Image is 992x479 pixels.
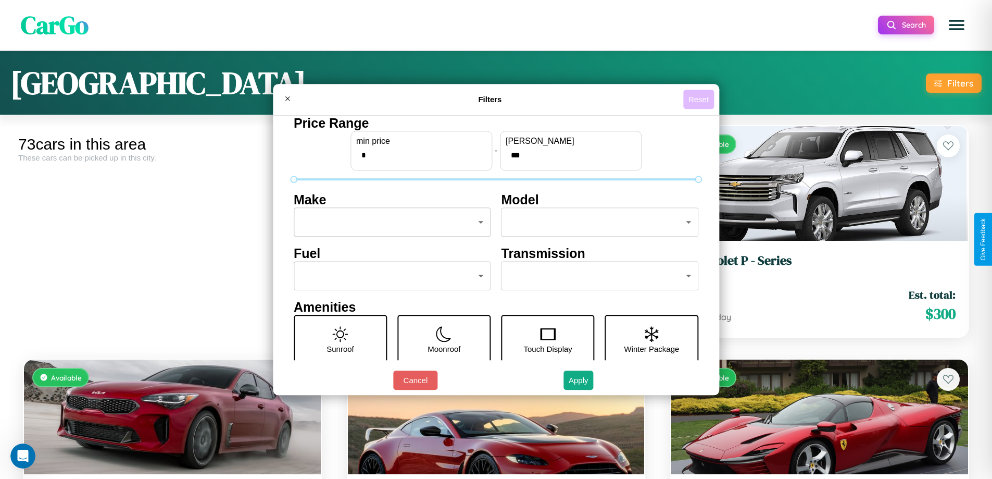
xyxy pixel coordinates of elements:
p: - [495,143,497,157]
label: min price [356,137,486,146]
label: [PERSON_NAME] [506,137,636,146]
div: Give Feedback [980,218,987,261]
span: $ 300 [925,303,956,324]
span: / day [709,312,731,322]
p: Touch Display [523,342,572,356]
iframe: Intercom live chat [10,444,35,469]
a: Chevrolet P - Series2020 [684,253,956,279]
h3: Chevrolet P - Series [684,253,956,268]
p: Sunroof [327,342,354,356]
p: Moonroof [428,342,460,356]
h4: Fuel [294,246,491,261]
h4: Price Range [294,116,698,131]
button: Cancel [393,371,437,390]
button: Reset [683,90,714,109]
p: Winter Package [624,342,680,356]
span: CarGo [21,8,89,42]
div: These cars can be picked up in this city. [18,153,327,162]
div: 73 cars in this area [18,136,327,153]
h4: Make [294,192,491,207]
h4: Model [501,192,699,207]
span: Search [902,20,926,30]
span: Est. total: [909,287,956,302]
div: Filters [947,78,973,89]
button: Open menu [942,10,971,40]
span: Available [51,373,82,382]
h1: [GEOGRAPHIC_DATA] [10,62,306,104]
h4: Amenities [294,300,698,315]
button: Search [878,16,934,34]
h4: Filters [297,95,683,104]
h4: Transmission [501,246,699,261]
button: Apply [563,371,594,390]
button: Filters [926,73,982,93]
